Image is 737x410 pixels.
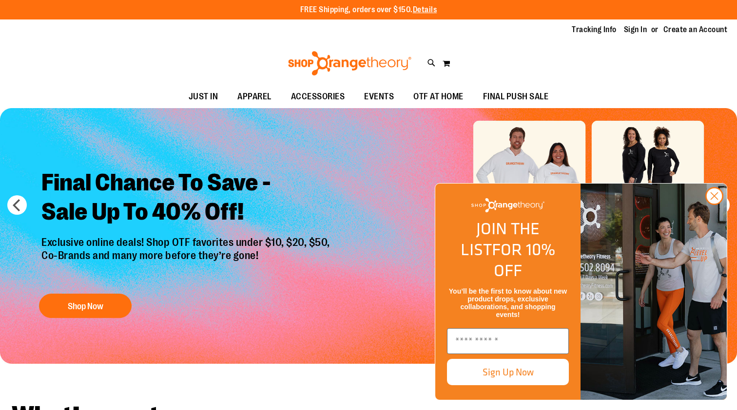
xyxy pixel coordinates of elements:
[189,86,218,108] span: JUST IN
[237,86,272,108] span: APPAREL
[228,86,281,108] a: APPAREL
[425,173,737,410] div: FLYOUT Form
[364,86,394,108] span: EVENTS
[179,86,228,108] a: JUST IN
[34,161,340,323] a: Final Chance To Save -Sale Up To 40% Off! Exclusive online deals! Shop OTF favorites under $10, $...
[572,24,617,35] a: Tracking Info
[287,51,413,75] img: Shop Orangetheory
[34,236,340,284] p: Exclusive online deals! Shop OTF favorites under $10, $20, $50, Co-Brands and many more before th...
[413,5,437,14] a: Details
[447,328,569,354] input: Enter email
[447,359,569,385] button: Sign Up Now
[34,161,340,236] h2: Final Chance To Save - Sale Up To 40% Off!
[663,24,728,35] a: Create an Account
[483,86,549,108] span: FINAL PUSH SALE
[461,216,540,261] span: JOIN THE LIST
[449,287,567,318] span: You’ll be the first to know about new product drops, exclusive collaborations, and shopping events!
[624,24,647,35] a: Sign In
[705,187,723,205] button: Close dialog
[39,294,132,318] button: Shop Now
[354,86,404,108] a: EVENTS
[300,4,437,16] p: FREE Shipping, orders over $150.
[281,86,355,108] a: ACCESSORIES
[581,184,727,400] img: Shop Orangtheory
[291,86,345,108] span: ACCESSORIES
[7,195,27,215] button: prev
[404,86,473,108] a: OTF AT HOME
[471,198,544,212] img: Shop Orangetheory
[473,86,559,108] a: FINAL PUSH SALE
[492,237,555,282] span: FOR 10% OFF
[413,86,464,108] span: OTF AT HOME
